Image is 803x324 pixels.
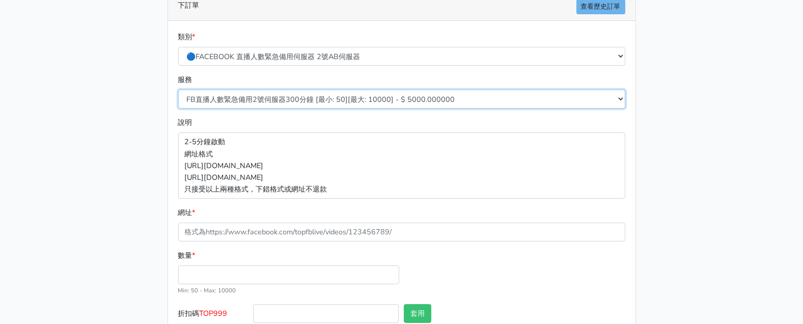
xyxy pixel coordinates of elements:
[178,117,192,128] label: 說明
[178,223,625,241] input: 格式為https://www.facebook.com/topfblive/videos/123456789/
[178,74,192,86] label: 服務
[178,132,625,198] p: 2-5分鐘啟動 網址格式 [URL][DOMAIN_NAME] [URL][DOMAIN_NAME] 只接受以上兩種格式，下錯格式或網址不退款
[178,286,236,294] small: Min: 50 - Max: 10000
[178,207,196,219] label: 網址
[200,308,228,318] span: TOP999
[178,250,196,261] label: 數量
[404,304,431,323] button: 套用
[178,31,196,43] label: 類別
